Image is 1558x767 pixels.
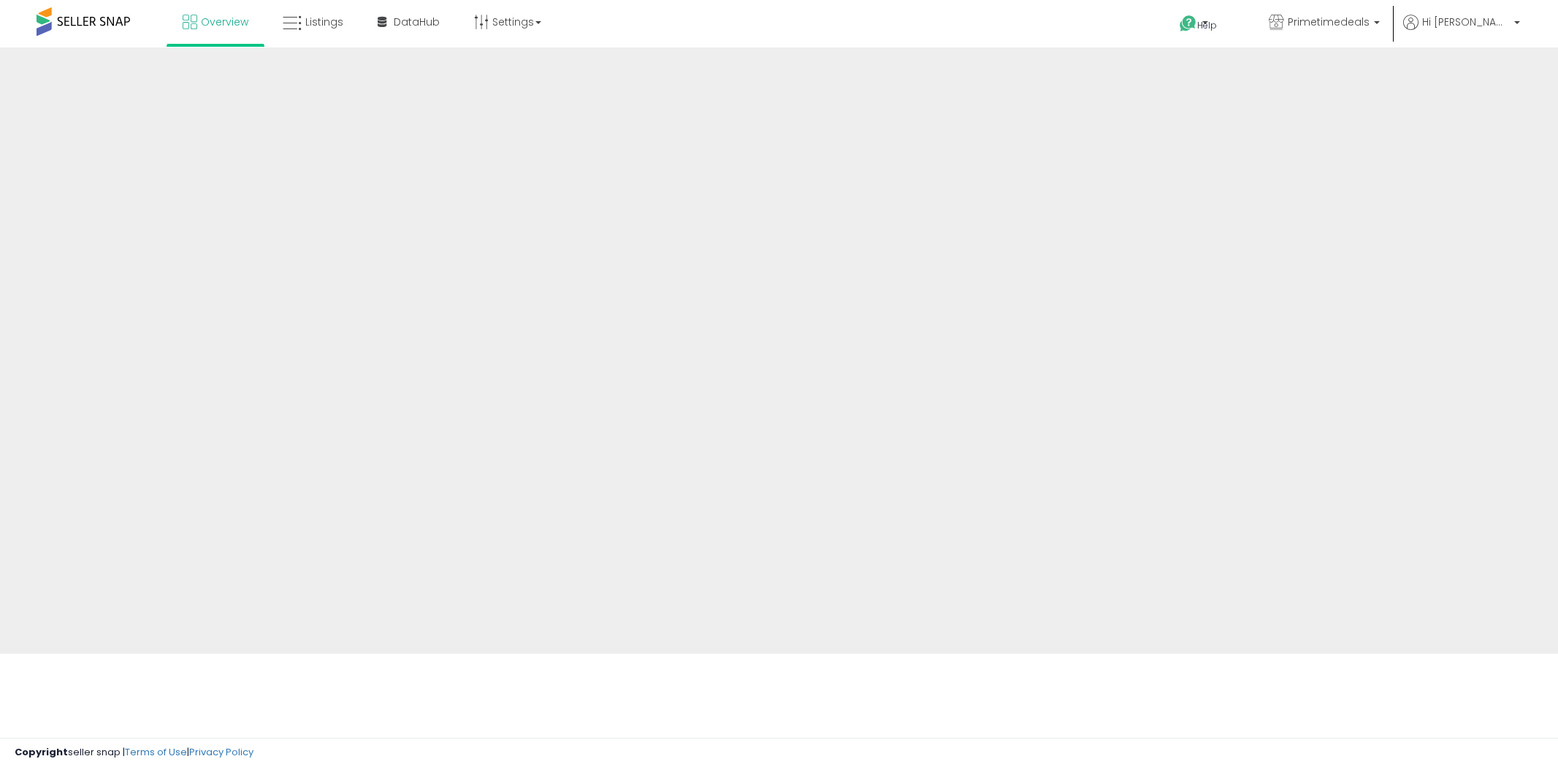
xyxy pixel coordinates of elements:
[394,15,440,29] span: DataHub
[1168,4,1245,47] a: Help
[305,15,343,29] span: Listings
[201,15,248,29] span: Overview
[1288,15,1370,29] span: Primetimedeals
[1179,15,1197,33] i: Get Help
[1422,15,1510,29] span: Hi [PERSON_NAME]
[1197,19,1217,31] span: Help
[1403,15,1520,47] a: Hi [PERSON_NAME]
